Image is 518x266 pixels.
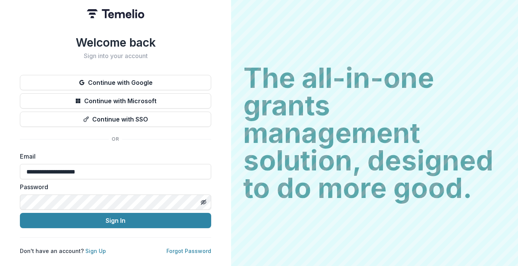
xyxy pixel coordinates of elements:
a: Forgot Password [166,248,211,254]
button: Sign In [20,213,211,228]
label: Password [20,182,207,191]
p: Don't have an account? [20,247,106,255]
button: Continue with SSO [20,112,211,127]
h1: Welcome back [20,36,211,49]
img: Temelio [87,9,144,18]
label: Email [20,152,207,161]
button: Continue with Google [20,75,211,90]
h2: Sign into your account [20,52,211,60]
button: Continue with Microsoft [20,93,211,109]
a: Sign Up [85,248,106,254]
button: Toggle password visibility [197,196,210,208]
